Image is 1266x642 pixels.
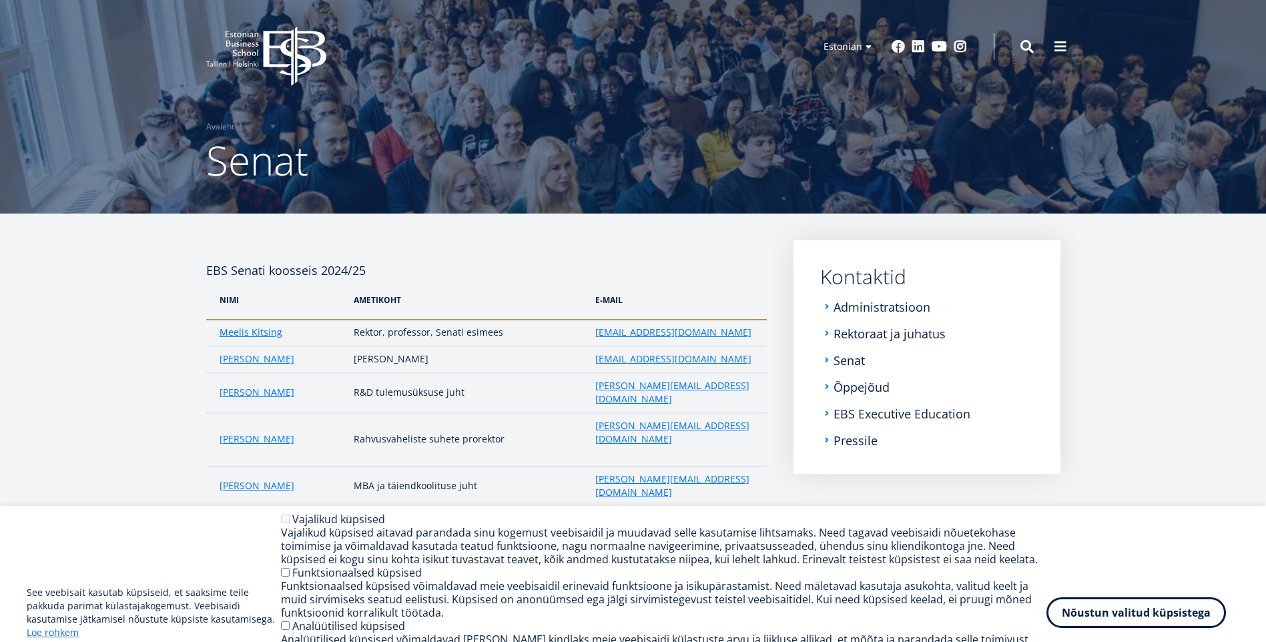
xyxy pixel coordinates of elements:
a: [PERSON_NAME][EMAIL_ADDRESS][DOMAIN_NAME] [595,472,753,499]
a: Instagram [954,40,967,53]
a: [PERSON_NAME] [220,479,294,493]
a: EBS Executive Education [834,407,970,420]
a: Loe rohkem [27,626,79,639]
a: Administratsioon [834,300,930,314]
h4: EBS Senati koosseis 2024/25 [206,240,767,280]
label: Analüütilised küpsised [292,619,405,633]
a: Meelis Kitsing [220,326,282,339]
a: [PERSON_NAME][EMAIL_ADDRESS][DOMAIN_NAME] [595,379,753,406]
a: Rektoraat ja juhatus [834,327,946,340]
a: [PERSON_NAME] [220,386,294,399]
a: Senat [834,354,865,367]
th: AMetikoht [347,280,589,320]
span: Senat [206,133,308,188]
a: [PERSON_NAME][EMAIL_ADDRESS][DOMAIN_NAME] [595,419,753,446]
td: R&D tulemusüksuse juht [347,373,589,413]
a: [EMAIL_ADDRESS][DOMAIN_NAME] [595,352,751,366]
a: Pressile [834,434,878,447]
th: NIMI [206,280,347,320]
a: [PERSON_NAME] [220,432,294,446]
a: [PERSON_NAME] [220,352,294,366]
td: [PERSON_NAME] [347,346,589,373]
td: Rektor, professor, Senati esimees [347,320,589,346]
p: See veebisait kasutab küpsiseid, et saaksime teile pakkuda parimat külastajakogemust. Veebisaidi ... [27,586,281,639]
td: MBA ja täiendkoolituse juht [347,466,589,507]
a: [EMAIL_ADDRESS][DOMAIN_NAME] [595,326,751,339]
div: Vajalikud küpsised aitavad parandada sinu kogemust veebisaidil ja muudavad selle kasutamise lihts... [281,526,1046,566]
a: Youtube [932,40,947,53]
th: e-Mail [589,280,767,320]
label: Funktsionaalsed küpsised [292,565,422,580]
a: Õppejõud [834,380,890,394]
a: Linkedin [912,40,925,53]
button: Nõustun valitud küpsistega [1046,597,1226,628]
div: Funktsionaalsed küpsised võimaldavad meie veebisaidil erinevaid funktsioone ja isikupärastamist. ... [281,579,1046,619]
a: Avaleht [206,120,234,133]
label: Vajalikud küpsised [292,512,385,527]
a: Kontaktid [820,267,1034,287]
td: Rahvusvaheliste suhete prorektor [347,413,589,466]
a: Facebook [892,40,905,53]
